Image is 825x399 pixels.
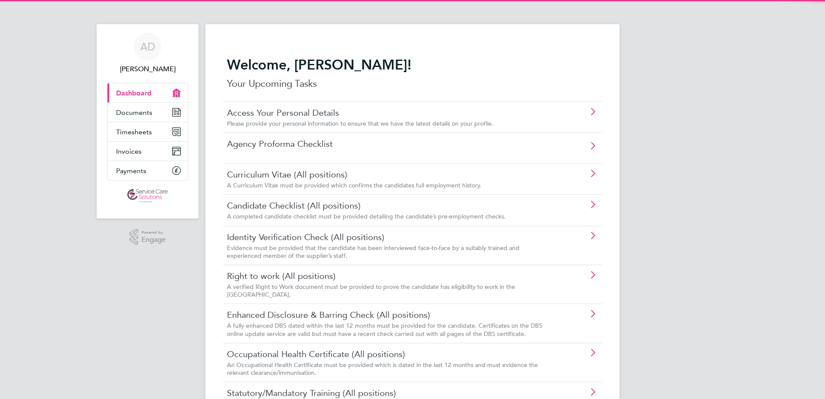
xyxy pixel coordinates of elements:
span: Documents [116,108,152,117]
a: Powered byEngage [129,229,166,245]
span: Payments [116,167,146,175]
span: A completed candidate checklist must be provided detailing the candidate’s pre-employment checks. [227,212,506,220]
a: Payments [107,161,188,180]
a: Statutory/Mandatory Training (All positions) [227,387,549,399]
span: Timesheets [116,128,152,136]
span: Alicia Diyyo [107,64,188,74]
nav: Main navigation [97,24,198,218]
a: Enhanced Disclosure & Barring Check (All positions) [227,309,549,320]
a: Curriculum Vitae (All positions) [227,169,549,180]
p: Your Upcoming Tasks [227,77,598,91]
span: A fully enhanced DBS dated within the last 12 months must be provided for the candidate. Certific... [227,322,542,337]
a: Access Your Personal Details [227,107,549,118]
a: Go to home page [107,189,188,203]
h2: Welcome, [PERSON_NAME]! [227,56,598,73]
span: An Occupational Health Certificate must be provided which is dated in the last 12 months and must... [227,361,538,377]
span: Invoices [116,147,142,155]
a: Dashboard [107,83,188,102]
span: Engage [142,236,166,244]
span: AD [140,41,155,52]
a: Timesheets [107,122,188,141]
a: Occupational Health Certificate (All positions) [227,348,549,360]
span: Dashboard [116,89,151,97]
a: Documents [107,103,188,122]
a: Right to work (All positions) [227,270,549,282]
span: A Curriculum Vitae must be provided which confirms the candidates full employment history. [227,181,481,189]
span: Powered by [142,229,166,236]
span: Evidence must be provided that the candidate has been interviewed face-to-face by a suitably trai... [227,244,520,260]
span: A verified Right to Work document must be provided to prove the candidate has eligibility to work... [227,283,515,298]
a: Identity Verification Check (All positions) [227,231,549,243]
img: servicecare-logo-retina.png [127,189,168,203]
a: Invoices [107,142,188,161]
a: AD[PERSON_NAME] [107,33,188,74]
a: Candidate Checklist (All positions) [227,200,549,211]
span: Please provide your personal information to ensure that we have the latest details on your profile. [227,120,494,127]
a: Agency Proforma Checklist [227,138,549,149]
